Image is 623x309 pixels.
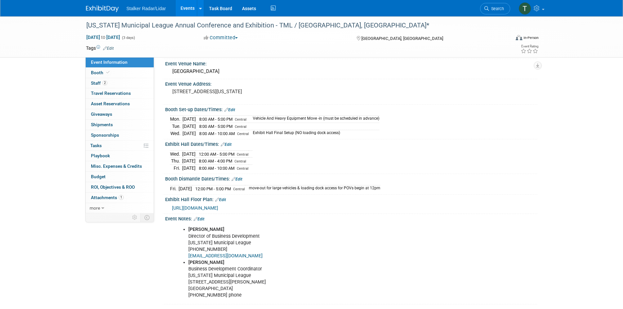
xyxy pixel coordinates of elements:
div: [US_STATE] Municipal League Annual Conference and Exhibition - TML / [GEOGRAPHIC_DATA], [GEOGRAPH... [84,20,500,31]
td: Wed. [170,150,182,158]
td: Personalize Event Tab Strip [129,213,141,222]
a: Event Information [86,57,154,67]
span: 2 [102,80,107,85]
a: Staff2 [86,78,154,88]
a: Booth [86,68,154,78]
div: Exhibit Hall Floor Plan: [165,195,537,203]
b: [PERSON_NAME] [188,260,224,265]
div: Booth Set-up Dates/Times: [165,105,537,113]
span: 8:00 AM - 10:00 AM [199,131,235,136]
a: Asset Reservations [86,99,154,109]
td: [DATE] [182,123,196,130]
a: Tasks [86,141,154,151]
span: 8:00 AM - 5:00 PM [199,124,233,129]
span: Booth [91,70,111,75]
a: more [86,203,154,213]
a: Travel Reservations [86,88,154,98]
a: Playbook [86,151,154,161]
a: [URL][DOMAIN_NAME] [172,205,218,211]
a: Sponsorships [86,130,154,140]
td: Thu. [170,158,182,165]
a: Edit [221,142,232,147]
img: ExhibitDay [86,6,119,12]
img: Tommy Yates [519,2,531,15]
i: Booth reservation complete [106,71,110,74]
span: Giveaways [91,112,112,117]
td: Fri. [170,164,182,171]
span: Misc. Expenses & Credits [91,163,142,169]
span: Central [235,117,247,122]
span: 8:00 AM - 4:00 PM [199,159,232,163]
li: Business Development Coordinator [US_STATE] Municipal League [STREET_ADDRESS][PERSON_NAME] [GEOGR... [188,259,461,299]
a: Budget [86,172,154,182]
div: Event Venue Address: [165,79,537,87]
td: [DATE] [182,116,196,123]
a: Edit [224,108,235,112]
td: Fri. [170,185,179,192]
td: Toggle Event Tabs [140,213,154,222]
a: Edit [103,46,114,51]
a: Edit [232,177,242,181]
li: Director of Business Development [US_STATE] Municipal League [PHONE_NUMBER] [188,226,461,259]
div: Event Notes: [165,214,537,222]
span: Central [237,152,249,157]
td: Wed. [170,130,182,137]
span: Central [234,159,246,163]
td: Exhibit Hall Final Setup (NO loading dock access) [249,130,379,137]
span: 8:00 AM - 5:00 PM [199,117,233,122]
a: Edit [194,217,204,221]
span: more [90,205,100,211]
div: Exhibit Hall Dates/Times: [165,139,537,148]
b: [PERSON_NAME] [188,227,224,232]
a: ROI, Objectives & ROO [86,182,154,192]
td: Vehicle And Heavy Equipment Move -in (must be scheduled in advance) [249,116,379,123]
div: Event Format [472,34,539,44]
span: ROI, Objectives & ROO [91,184,135,190]
td: [DATE] [182,164,196,171]
span: Stalker Radar/Lidar [127,6,166,11]
span: Attachments [91,195,124,200]
td: Tags [86,45,114,51]
td: Mon. [170,116,182,123]
span: Central [235,125,247,129]
a: [EMAIL_ADDRESS][DOMAIN_NAME] [188,253,263,259]
span: 12:00 PM - 5:00 PM [195,186,231,191]
td: [DATE] [182,158,196,165]
span: (3 days) [121,36,135,40]
span: Asset Reservations [91,101,130,106]
span: [GEOGRAPHIC_DATA], [GEOGRAPHIC_DATA] [361,36,443,41]
span: Central [237,132,249,136]
td: Tue. [170,123,182,130]
div: In-Person [523,35,539,40]
a: Edit [215,197,226,202]
span: Staff [91,80,107,86]
a: Misc. Expenses & Credits [86,161,154,171]
a: Search [480,3,510,14]
span: [DATE] [DATE] [86,34,120,40]
span: Search [489,6,504,11]
span: Sponsorships [91,132,119,138]
span: Budget [91,174,106,179]
button: Committed [201,34,240,41]
span: Travel Reservations [91,91,131,96]
span: Event Information [91,60,128,65]
a: Shipments [86,120,154,130]
span: to [100,35,106,40]
div: Event Rating [521,45,538,48]
span: 12:00 AM - 5:00 PM [199,152,234,157]
div: [GEOGRAPHIC_DATA] [170,66,532,77]
a: Attachments1 [86,193,154,203]
span: 8:00 AM - 10:00 AM [199,166,234,171]
a: Giveaways [86,109,154,119]
td: move-out for large vehicles & loading dock access for POVs begin at 12pm [245,185,380,192]
pre: [STREET_ADDRESS][US_STATE] [172,89,313,94]
td: [DATE] [182,130,196,137]
img: Format-Inperson.png [516,35,522,40]
div: Booth Dismantle Dates/Times: [165,174,537,182]
span: Tasks [90,143,102,148]
span: 1 [119,195,124,200]
td: [DATE] [182,150,196,158]
span: Central [233,187,245,191]
span: Central [237,166,249,171]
